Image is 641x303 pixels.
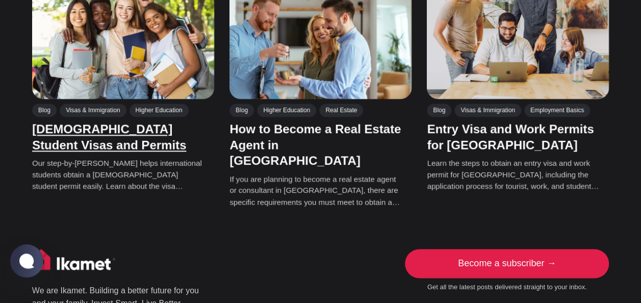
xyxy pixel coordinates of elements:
a: Real Estate [319,104,363,117]
small: Get all the latest posts delivered straight to your inbox. [405,283,609,292]
a: How to Become a Real Estate Agent in [GEOGRAPHIC_DATA] [229,122,401,167]
a: Visas & Immigration [454,104,521,117]
a: Entry Visa and Work Permits for [GEOGRAPHIC_DATA] [427,122,594,151]
a: Blog [32,104,57,117]
img: Ikamet home [32,249,116,274]
a: Higher Education [129,104,188,117]
a: Employment Basics [524,104,590,117]
a: Blog [229,104,254,117]
p: If you are planning to become a real estate agent or consultant in [GEOGRAPHIC_DATA], there are s... [229,173,402,208]
p: Learn the steps to obtain an entry visa and work permit for [GEOGRAPHIC_DATA], including the appl... [427,158,600,192]
a: [DEMOGRAPHIC_DATA] Student Visas and Permits [32,122,186,151]
a: Higher Education [257,104,316,117]
p: Our step-by-[PERSON_NAME] helps international students obtain a [DEMOGRAPHIC_DATA] student permit... [32,158,205,192]
a: Blog [427,104,451,117]
a: Visas & Immigration [60,104,126,117]
a: Become a subscriber → [405,249,609,279]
